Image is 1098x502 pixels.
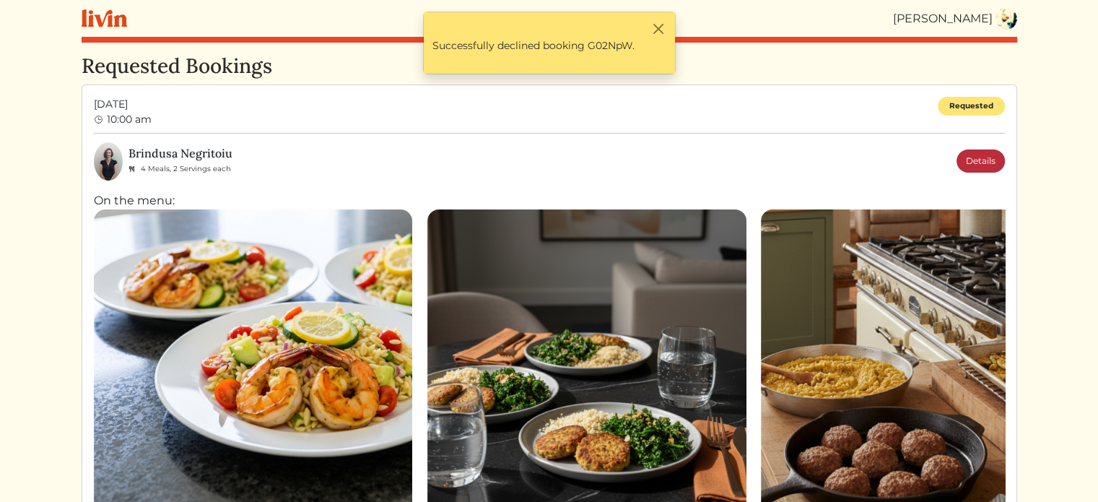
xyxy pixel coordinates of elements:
img: c15db4d125c5077944d978e01c107d59 [94,142,123,181]
span: [DATE] [94,97,152,112]
span: 10:00 am [107,113,152,126]
h6: Brindusa Negritoiu [128,147,232,160]
div: Requested [938,97,1005,116]
button: Close [651,21,666,36]
div: [PERSON_NAME] [893,10,993,27]
img: fork_knife_small-8e8c56121c6ac9ad617f7f0151facf9cb574b427d2b27dceffcaf97382ddc7e7.svg [128,165,135,173]
img: livin-logo-a0d97d1a881af30f6274990eb6222085a2533c92bbd1e4f22c21b4f0d0e3210c.svg [82,9,127,27]
a: Details [957,150,1005,173]
h3: Requested Bookings [82,54,1017,79]
p: Successfully declined booking G02NpW. [432,38,666,53]
img: 212afa587eeb1d024cd55cf76bf66dd4 [995,8,1017,30]
span: 4 Meals, 2 Servings each [141,164,231,173]
img: clock-b05ee3d0f9935d60bc54650fc25b6257a00041fd3bdc39e3e98414568feee22d.svg [94,115,104,125]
